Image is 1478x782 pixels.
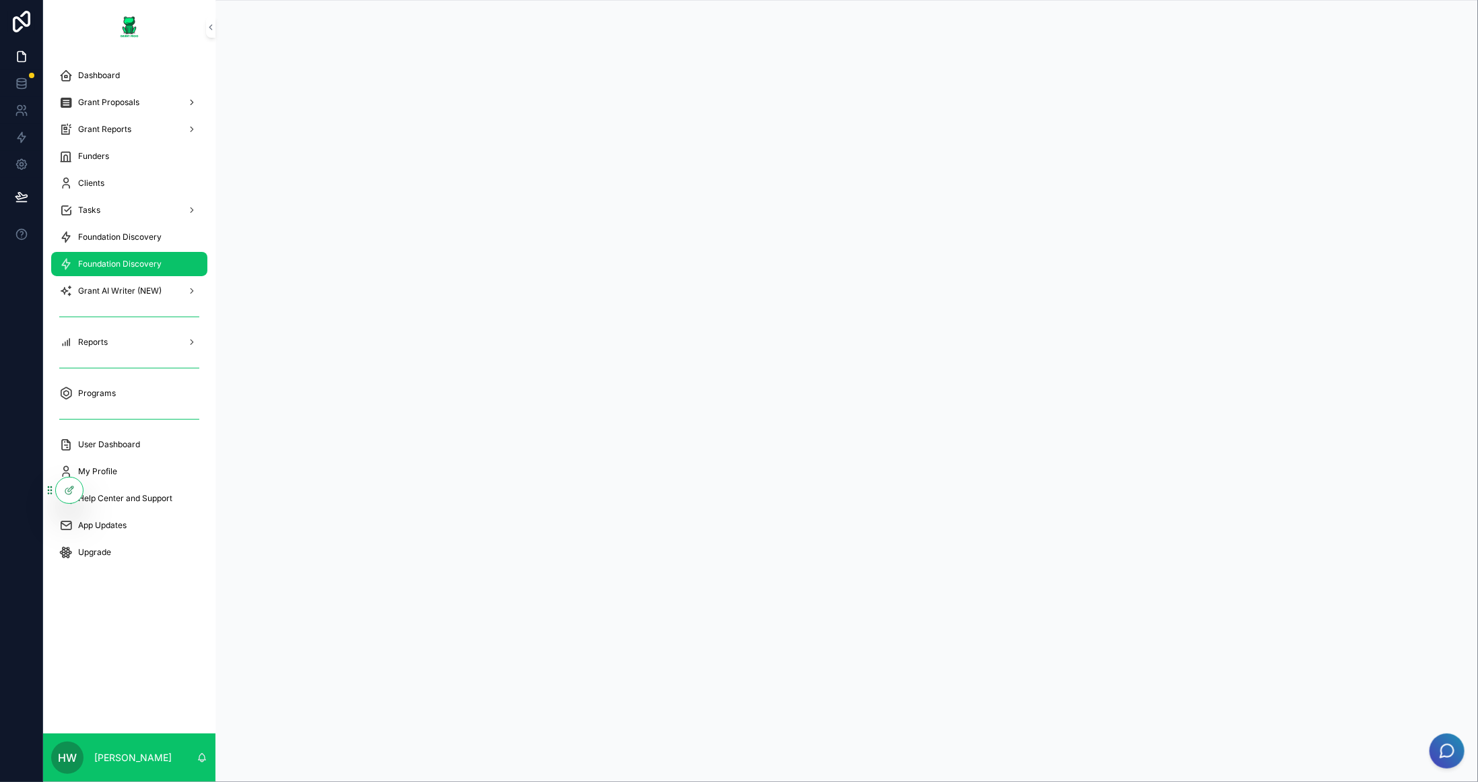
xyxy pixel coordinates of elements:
span: Grant AI Writer (NEW) [78,286,162,296]
a: Tasks [51,198,207,222]
img: App logo [119,16,140,38]
a: Grant Reports [51,117,207,141]
span: Clients [78,178,104,189]
span: Grant Reports [78,124,131,135]
span: Reports [78,337,108,348]
span: Dashboard [78,70,120,81]
span: Foundation Discovery [78,259,162,269]
a: Upgrade [51,540,207,564]
a: Funders [51,144,207,168]
a: Reports [51,330,207,354]
div: scrollable content [43,54,215,582]
a: My Profile [51,459,207,484]
span: Foundation Discovery [78,232,162,242]
span: HW [58,750,77,766]
a: Dashboard [51,63,207,88]
span: Grant Proposals [78,97,139,108]
a: Grant Proposals [51,90,207,115]
span: Help Center and Support [78,493,172,504]
span: App Updates [78,520,127,531]
span: My Profile [78,466,117,477]
span: Funders [78,151,109,162]
a: Programs [51,381,207,405]
a: User Dashboard [51,432,207,457]
p: [PERSON_NAME] [94,751,172,764]
a: Foundation Discovery [51,225,207,249]
a: Grant AI Writer (NEW) [51,279,207,303]
a: Clients [51,171,207,195]
a: App Updates [51,513,207,537]
span: Upgrade [78,547,111,558]
a: Help Center and Support [51,486,207,511]
a: Foundation Discovery [51,252,207,276]
span: User Dashboard [78,439,140,450]
span: Programs [78,388,116,399]
span: Tasks [78,205,100,216]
